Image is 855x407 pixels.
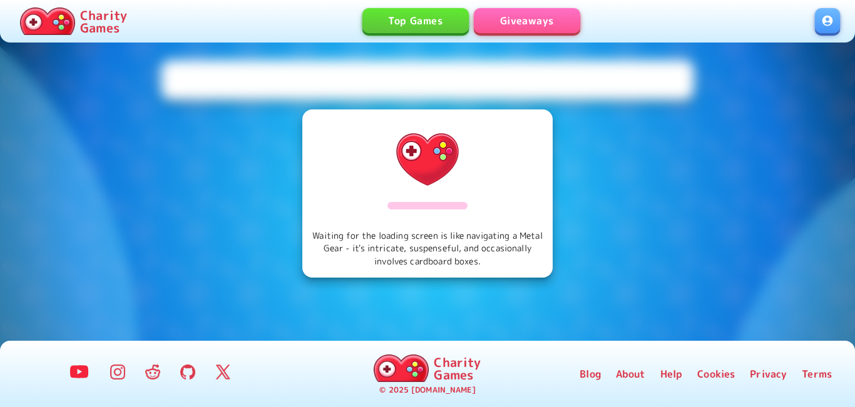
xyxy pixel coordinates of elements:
[145,364,160,379] img: Reddit Logo
[215,364,230,379] img: Twitter Logo
[580,366,601,381] a: Blog
[697,366,735,381] a: Cookies
[802,366,832,381] a: Terms
[362,8,469,33] a: Top Games
[374,354,429,382] img: Charity.Games
[434,356,481,381] p: Charity Games
[15,5,132,38] a: Charity Games
[379,384,475,396] p: © 2025 [DOMAIN_NAME]
[474,8,580,33] a: Giveaways
[180,364,195,379] img: GitHub Logo
[110,364,125,379] img: Instagram Logo
[616,366,645,381] a: About
[369,352,486,384] a: Charity Games
[660,366,683,381] a: Help
[750,366,787,381] a: Privacy
[80,9,127,34] p: Charity Games
[20,8,75,35] img: Charity.Games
